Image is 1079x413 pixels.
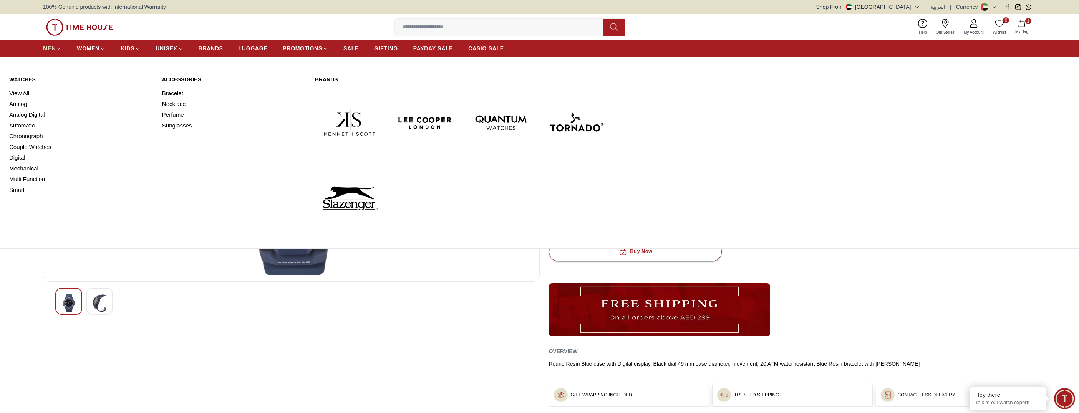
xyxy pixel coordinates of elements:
a: Sunglasses [162,120,306,131]
a: SALE [343,41,359,55]
div: Buy Now [618,247,652,256]
a: Analog Digital [9,109,153,120]
span: Help [916,30,930,35]
img: G-SHOCK Men's Digital Black Dial Watch - GBD-100-2DR [93,294,106,312]
img: Slazenger [315,164,385,233]
img: ... [549,283,770,336]
img: United Arab Emirates [846,4,852,10]
a: Multi Function [9,174,153,185]
span: PROMOTIONS [283,45,322,52]
a: Instagram [1015,4,1021,10]
span: GIFTING [374,45,398,52]
a: Smart [9,185,153,195]
a: KIDS [121,41,140,55]
img: ... [884,391,892,399]
span: SALE [343,45,359,52]
a: Our Stores [931,17,959,37]
a: Mechanical [9,163,153,174]
span: 100% Genuine products with International Warranty [43,3,166,11]
a: GIFTING [374,41,398,55]
a: Perfume [162,109,306,120]
img: Tornado [542,88,611,157]
img: ... [46,19,113,36]
span: UNISEX [156,45,177,52]
h3: CONTACTLESS DELIVERY [898,392,955,398]
img: ... [557,391,565,399]
a: MEN [43,41,61,55]
a: Necklace [162,99,306,109]
a: Bracelet [162,88,306,99]
a: PROMOTIONS [283,41,328,55]
span: KIDS [121,45,134,52]
img: ... [720,391,728,399]
span: LUGGAGE [239,45,268,52]
img: Lee Cooper [391,88,460,157]
h3: TRUSTED SHIPPING [734,392,779,398]
div: Round Resin Blue case with Digital display, Black dial 49 mm case diameter, movement, 20 ATM wate... [549,360,1036,368]
a: 0Wishlist [988,17,1011,37]
a: Help [914,17,931,37]
span: MEN [43,45,56,52]
a: Analog [9,99,153,109]
button: 1My Bag [1011,18,1033,36]
a: Whatsapp [1026,4,1031,10]
a: Watches [9,76,153,83]
img: Quantum [466,88,536,157]
span: My Bag [1012,29,1031,35]
p: Talk to our watch expert! [975,400,1041,406]
span: Our Stores [933,30,958,35]
a: Couple Watches [9,142,153,152]
span: Wishlist [990,30,1009,35]
a: WOMEN [77,41,105,55]
div: Chat Widget [1054,388,1075,409]
div: Hey there! [975,391,1041,399]
span: PAYDAY SALE [413,45,453,52]
button: العربية [930,3,945,11]
a: BRANDS [199,41,223,55]
img: Kenneth Scott [315,88,385,157]
span: | [925,3,926,11]
h2: Overview [549,345,578,357]
button: Shop From[GEOGRAPHIC_DATA] [816,3,920,11]
span: | [950,3,951,11]
span: CASIO SALE [468,45,504,52]
a: UNISEX [156,41,183,55]
a: LUGGAGE [239,41,268,55]
h3: GIFT WRAPPING INCLUDED [571,392,632,398]
a: Facebook [1005,4,1011,10]
span: WOMEN [77,45,99,52]
button: Buy Now [549,242,722,261]
span: 0 [1003,17,1009,23]
a: View All [9,88,153,99]
div: Currency [956,3,981,11]
span: 1 [1025,18,1031,24]
span: My Account [961,30,987,35]
a: PAYDAY SALE [413,41,453,55]
a: Accessories [162,76,306,83]
a: Chronograph [9,131,153,142]
span: BRANDS [199,45,223,52]
a: Digital [9,152,153,163]
img: G-SHOCK Men's Digital Black Dial Watch - GBD-100-2DR [62,294,76,312]
span: | [1000,3,1002,11]
a: CASIO SALE [468,41,504,55]
a: Brands [315,76,612,83]
a: Automatic [9,120,153,131]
